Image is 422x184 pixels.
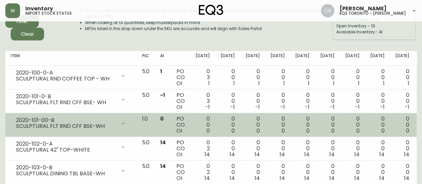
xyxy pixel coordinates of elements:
div: 0 0 [370,163,385,181]
div: 0 0 [345,116,360,134]
div: 0 0 [320,116,335,134]
span: OI [176,127,182,135]
button: Clear [11,28,44,40]
div: PO CO [176,68,185,86]
span: -1 [330,103,335,111]
th: [DATE] [365,51,390,66]
th: AI [155,51,171,66]
div: 0 0 [295,163,310,181]
div: 0 0 [395,140,409,158]
div: PO CO [176,163,185,181]
div: 0 0 [246,116,260,134]
th: [DATE] [290,51,315,66]
div: 0 0 [370,116,385,134]
div: 0 0 [221,116,235,134]
div: 0 0 [395,92,409,110]
th: [DATE] [240,51,265,66]
span: 14 [304,151,310,158]
span: 0 [356,127,360,135]
div: 0 0 [270,116,285,134]
div: SCULPTURAL DINING TBL BASE-WH [16,171,116,177]
img: 8e0065c524da89c5c924d5ed86cfe468 [321,4,334,17]
div: 0 2 [195,140,210,158]
li: MFGs listed in the drop down under the SKU are accurate and will align with Sales Portal. [85,26,332,32]
span: -1 [205,103,210,111]
span: 1 [283,79,285,87]
span: 14 [304,174,310,182]
div: 0 0 [320,92,335,110]
div: 0 0 [395,116,409,134]
span: 14 [404,174,409,182]
div: 0 0 [370,92,385,110]
div: 0 0 [345,140,360,158]
span: 14 [329,151,335,158]
span: 1 [358,79,360,87]
span: 0 [406,127,409,135]
span: -1 [380,103,384,111]
span: OI [176,79,182,87]
td: 5.0 [136,66,155,89]
div: 0 0 [270,92,285,110]
div: 0 0 [270,68,285,86]
div: 0 0 [345,163,360,181]
div: PO CO [176,140,185,158]
td: 5.0 [136,137,155,161]
span: 14 [329,174,335,182]
div: 0 0 [295,116,310,134]
div: 0 0 [221,68,235,86]
span: OI [176,174,182,182]
span: 0 [232,127,235,135]
span: -1 [160,91,165,99]
span: 14 [230,174,235,182]
div: 2020-101-0-B [16,94,116,100]
td: 5.0 [136,89,155,113]
th: PLC [136,51,155,66]
span: 14 [354,151,360,158]
div: 0 0 [246,163,260,181]
div: 0 0 [295,140,310,158]
td: 1.0 [136,113,155,137]
span: 1 [208,79,210,87]
h5: eq3 toronto - [PERSON_NAME] [340,11,406,15]
div: 0 0 [221,163,235,181]
div: 0 2 [195,163,210,181]
div: 0 0 [370,140,385,158]
span: 14 [279,151,285,158]
div: SCULPTURAL RND COFFEE TOP - WH [16,76,116,82]
span: 14 [354,174,360,182]
div: 0 0 [221,140,235,158]
span: 14 [160,162,166,170]
span: 0 [206,127,210,135]
span: -1 [355,103,360,111]
th: [DATE] [215,51,240,66]
span: -1 [255,103,260,111]
div: 0 0 [270,140,285,158]
div: 0 0 [246,92,260,110]
span: 14 [279,174,285,182]
span: 14 [255,151,260,158]
div: PO CO [176,92,185,110]
span: 1 [383,79,384,87]
div: 0 0 [345,92,360,110]
span: [PERSON_NAME] [340,6,387,11]
div: 0 0 [345,68,360,86]
span: 14 [204,151,210,158]
span: 0 [381,127,384,135]
span: 14 [230,151,235,158]
span: 14 [379,174,384,182]
span: OI [176,151,182,158]
th: [DATE] [390,51,415,66]
div: 0 0 [246,140,260,158]
span: -1 [230,103,235,111]
div: SCULPTURAL 42" TOP-WHITE [16,147,116,153]
span: 1 [308,79,310,87]
span: 0 [331,127,335,135]
span: 1 [408,79,409,87]
span: 14 [255,174,260,182]
span: 0 [306,127,310,135]
div: 2020-103-0-BSCULPTURAL DINING TBL BASE-WH [11,163,131,178]
span: Inventory [25,6,53,11]
div: 0 0 [370,68,385,86]
span: -1 [405,103,409,111]
div: 0 3 [195,68,210,86]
